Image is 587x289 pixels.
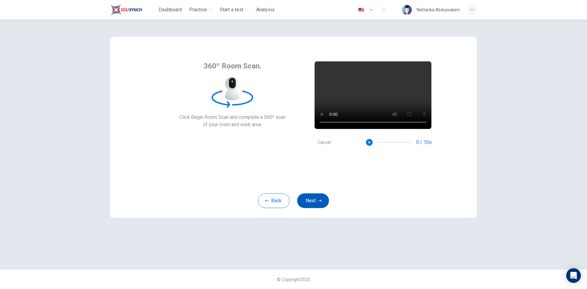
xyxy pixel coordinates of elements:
button: Dashboard [156,4,184,15]
button: Back [258,193,290,208]
span: 360º Room Scan. [204,61,261,71]
span: Start a test [220,6,243,13]
div: Open Intercom Messenger [566,268,581,283]
img: Profile picture [402,5,412,15]
span: 0 / 10s [416,139,432,146]
div: You need a license to access this content [254,4,277,15]
img: Train Test logo [110,4,142,16]
span: of your room and work area. [179,121,286,128]
span: Dashboard [159,6,182,13]
button: Cancel [314,137,334,148]
button: Start a test [217,4,251,15]
span: Click Begin Room Scan and complete a 360º scan [179,114,286,121]
button: Analysis [254,4,277,15]
button: Next [297,193,329,208]
button: Practice [187,4,215,15]
img: en [357,8,365,12]
span: Practice [189,6,207,13]
span: © Copyright 2025 [277,277,310,282]
div: Nattarika Abdussalam [417,6,460,13]
a: Train Test logo [110,4,156,16]
span: Analysis [256,6,275,13]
